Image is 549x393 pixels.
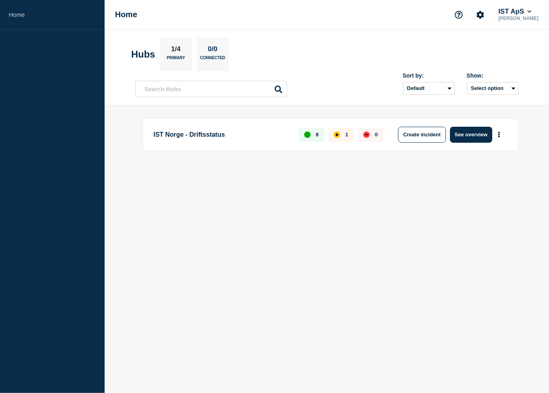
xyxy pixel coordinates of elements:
div: down [363,132,370,138]
div: affected [334,132,340,138]
button: Account settings [472,6,489,23]
p: 0/0 [205,45,220,56]
button: Support [450,6,467,23]
button: See overview [450,127,492,143]
p: 8 [316,132,319,138]
p: [PERSON_NAME] [497,16,540,21]
button: Create incident [398,127,446,143]
h2: Hubs [131,49,155,60]
button: IST ApS [497,8,533,16]
button: Select option [467,82,519,95]
p: 0 [375,132,378,138]
p: Primary [167,56,185,64]
p: 1 [345,132,348,138]
input: Search Hubs [135,81,287,97]
p: Connected [200,56,225,64]
p: 1/4 [168,45,184,56]
select: Sort by [403,82,455,95]
h1: Home [115,10,137,19]
div: Sort by: [403,72,455,79]
div: up [304,132,311,138]
p: IST Norge - Driftsstatus [154,127,290,143]
div: Show: [467,72,519,79]
button: More actions [494,127,504,142]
